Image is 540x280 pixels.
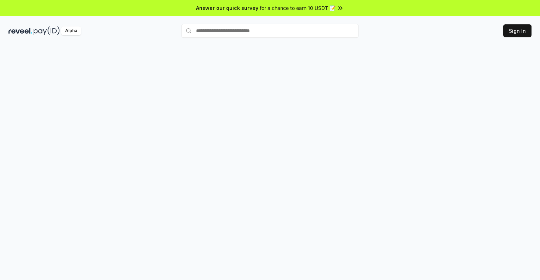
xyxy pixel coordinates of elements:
[61,26,81,35] div: Alpha
[503,24,532,37] button: Sign In
[8,26,32,35] img: reveel_dark
[34,26,60,35] img: pay_id
[196,4,258,12] span: Answer our quick survey
[260,4,335,12] span: for a chance to earn 10 USDT 📝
